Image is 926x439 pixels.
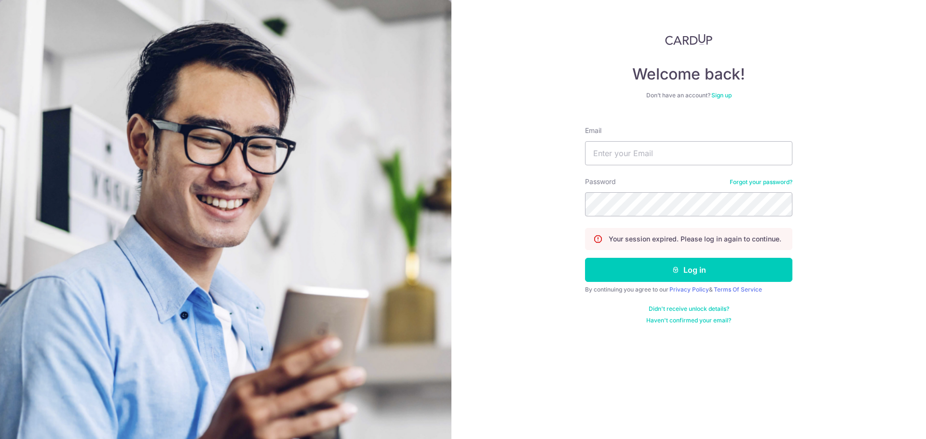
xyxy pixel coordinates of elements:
p: Your session expired. Please log in again to continue. [609,234,781,244]
label: Password [585,177,616,186]
div: By continuing you agree to our & [585,286,792,293]
div: Don’t have an account? [585,92,792,99]
img: CardUp Logo [665,34,712,45]
button: Log in [585,258,792,282]
a: Privacy Policy [669,286,709,293]
input: Enter your Email [585,141,792,165]
a: Terms Of Service [714,286,762,293]
a: Sign up [711,92,732,99]
h4: Welcome back! [585,65,792,84]
a: Didn't receive unlock details? [649,305,729,313]
a: Haven't confirmed your email? [646,317,731,324]
label: Email [585,126,601,135]
a: Forgot your password? [730,178,792,186]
